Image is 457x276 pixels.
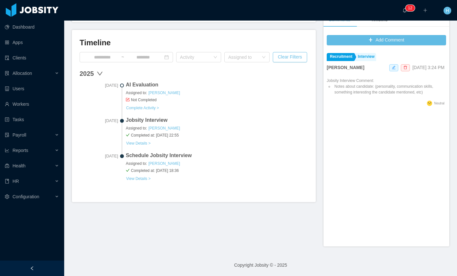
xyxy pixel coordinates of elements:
h3: Timeline [80,38,308,48]
a: icon: auditClients [5,51,59,64]
p: 1 [408,5,410,11]
div: 2025 down [80,69,308,78]
a: icon: pie-chartDashboard [5,21,59,33]
a: View Details > [126,176,151,181]
a: View Details > [126,141,151,146]
i: icon: bell [402,8,407,13]
span: Health [13,163,25,168]
span: down [97,70,103,77]
span: Configuration [13,194,39,199]
div: Jobsity Interview Comment: [327,78,446,95]
span: HR [13,179,19,184]
i: icon: down [213,55,217,60]
i: icon: edit [392,66,396,69]
span: Neutral [434,102,444,105]
i: icon: solution [5,71,9,76]
i: icon: medicine-box [5,164,9,168]
a: icon: userWorkers [5,98,59,111]
li: Notes about candidate: (personality, communication skills, something interesting the candidate me... [333,84,446,95]
span: Reports [13,148,28,153]
span: Assigned to: [126,125,308,131]
span: Allocation [13,71,32,76]
a: Complete Activity > [126,105,159,111]
span: [DATE] [80,82,118,89]
i: icon: calendar [164,55,169,59]
i: icon: form [126,98,130,102]
button: Clear Filters [273,52,307,62]
i: icon: check [126,168,130,172]
a: [PERSON_NAME] [148,126,180,131]
span: [DATE] [80,153,118,159]
a: [PERSON_NAME] [148,161,180,166]
a: icon: appstoreApps [5,36,59,49]
i: icon: plus [423,8,427,13]
a: icon: profileTasks [5,113,59,126]
sup: 12 [405,5,415,11]
span: H [446,7,449,14]
i: icon: check [126,133,130,137]
i: icon: file-protect [5,133,9,137]
span: Completed at: [DATE] 18:36 [126,168,308,174]
i: icon: setting [5,194,9,199]
button: icon: plusAdd Comment [327,35,446,45]
span: Payroll [13,132,26,138]
span: AI Evaluation [126,81,308,89]
a: Recruitment [327,53,354,61]
p: 2 [410,5,412,11]
i: icon: line-chart [5,148,9,153]
span: Jobsity Interview [126,116,308,124]
span: Assigned to: [126,161,308,166]
div: Assigned to [228,54,258,60]
span: Assigned to: [126,90,308,96]
div: Activity [180,54,210,60]
span: Completed at: [DATE] 22:55 [126,132,308,138]
i: icon: delete [403,66,407,69]
span: Not Completed [126,97,308,103]
i: icon: book [5,179,9,183]
span: [DATE] 3:24 PM [412,65,444,70]
span: Schedule Jobsity Interview [126,152,308,159]
a: Interview [355,53,376,61]
a: icon: robotUsers [5,82,59,95]
span: [DATE] [80,118,118,124]
a: [PERSON_NAME] [148,90,180,95]
i: icon: down [262,55,266,60]
strong: [PERSON_NAME] [327,65,364,70]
